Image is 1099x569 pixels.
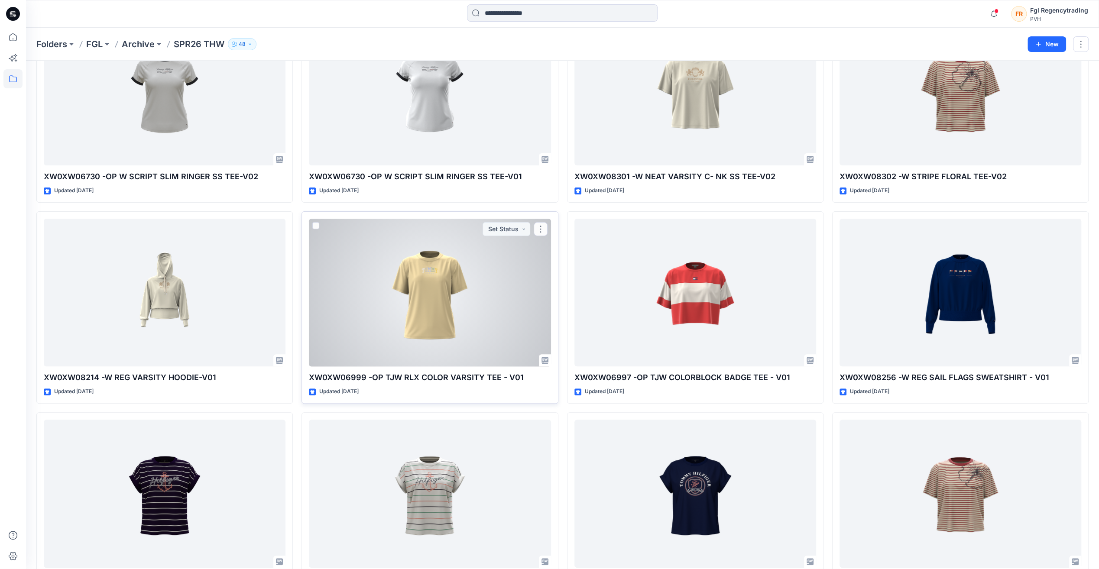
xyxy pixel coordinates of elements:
p: Updated [DATE] [850,186,889,195]
p: Updated [DATE] [54,387,94,396]
p: 48 [239,39,246,49]
a: XW0XW06999 -OP TJW RLX COLOR VARSITY TEE - V01 [309,219,551,366]
p: XW0XW06730 -OP W SCRIPT SLIM RINGER SS TEE-V02 [44,171,285,183]
p: XW0XW08256 -W REG SAIL FLAGS SWEATSHIRT - V01 [840,372,1081,384]
p: XW0XW08301 -W NEAT VARSITY C- NK SS TEE-V02 [574,171,816,183]
a: Archive [122,38,155,50]
a: Folders [36,38,67,50]
p: XW0XW06730 -OP W SCRIPT SLIM RINGER SS TEE-V01 [309,171,551,183]
div: Fgl Regencytrading [1030,5,1088,16]
p: Updated [DATE] [319,387,359,396]
button: New [1028,36,1066,52]
a: XW0XW08302 -W STRIPE FLORAL TEE-V02 [840,18,1081,165]
p: SPR26 THW [174,38,224,50]
a: XW0XW08296 - W MAYA MULTI STRIPE DOLMAN TEE - V01 [309,420,551,567]
button: 48 [228,38,256,50]
div: FR [1011,6,1027,22]
p: Updated [DATE] [850,387,889,396]
a: XW0XW06997 -OP TJW COLORBLOCK BADGE TEE - V01 [574,219,816,366]
a: XW0XW08301 -W NEAT VARSITY C- NK SS TEE-V02 [574,18,816,165]
p: XW0XW08214 -W REG VARSITY HOODIE-V01 [44,372,285,384]
p: XW0XW08302 -W STRIPE FLORAL TEE-V02 [840,171,1081,183]
p: Updated [DATE] [54,186,94,195]
p: Updated [DATE] [585,387,624,396]
p: XW0XW06999 -OP TJW RLX COLOR VARSITY TEE - V01 [309,372,551,384]
a: XW0XW08214 -W REG VARSITY HOODIE-V01 [44,219,285,366]
a: XW0XW08294 - W TARA DOLMAN TEE - V01 [574,420,816,567]
p: Updated [DATE] [585,186,624,195]
div: PVH [1030,16,1088,22]
a: XW0XW08256 -W REG SAIL FLAGS SWEATSHIRT - V01 [840,219,1081,366]
a: XW0XW08295 - W MAYA STRIPE DOLMAN TEE - V01 [44,420,285,567]
a: XW0XW08302 -W STRIPE FLORAL TEE-V01 [840,420,1081,567]
p: Updated [DATE] [319,186,359,195]
p: XW0XW06997 -OP TJW COLORBLOCK BADGE TEE - V01 [574,372,816,384]
a: XW0XW06730 -OP W SCRIPT SLIM RINGER SS TEE-V02 [44,18,285,165]
a: XW0XW06730 -OP W SCRIPT SLIM RINGER SS TEE-V01 [309,18,551,165]
a: FGL [86,38,103,50]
